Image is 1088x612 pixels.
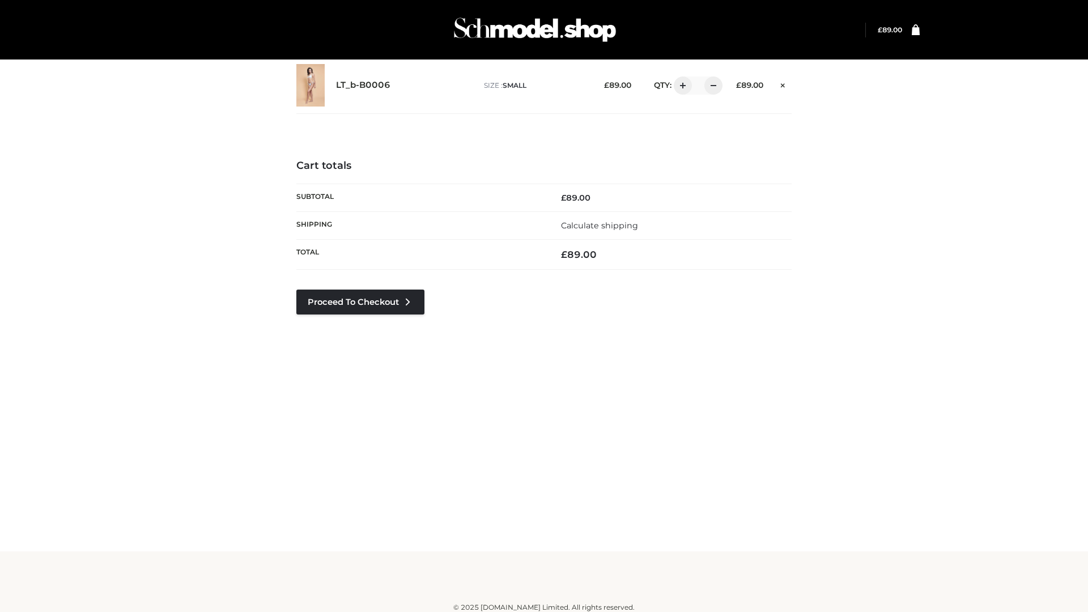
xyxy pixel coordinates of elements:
span: £ [561,193,566,203]
bdi: 89.00 [604,80,631,90]
span: £ [878,25,882,34]
img: Schmodel Admin 964 [450,7,620,52]
a: Calculate shipping [561,220,638,231]
span: SMALL [503,81,526,90]
span: £ [604,80,609,90]
th: Total [296,240,544,270]
span: £ [561,249,567,260]
div: QTY: [643,76,719,95]
bdi: 89.00 [561,193,590,203]
h4: Cart totals [296,160,792,172]
span: £ [736,80,741,90]
a: Proceed to Checkout [296,290,424,314]
a: £89.00 [878,25,902,34]
a: Remove this item [775,76,792,91]
a: LT_b-B0006 [336,80,390,91]
img: LT_b-B0006 - SMALL [296,64,325,107]
bdi: 89.00 [561,249,597,260]
p: size : [484,80,586,91]
bdi: 89.00 [736,80,763,90]
th: Subtotal [296,184,544,211]
bdi: 89.00 [878,25,902,34]
th: Shipping [296,211,544,239]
